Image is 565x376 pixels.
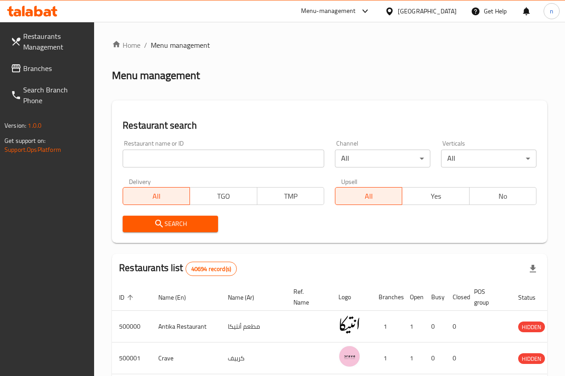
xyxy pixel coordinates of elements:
div: Total records count [186,262,237,276]
span: TMP [261,190,321,203]
span: HIDDEN [518,322,545,332]
span: TGO [194,190,253,203]
span: Name (En) [158,292,198,303]
span: All [339,190,399,203]
td: 500001 [112,343,151,374]
span: 40694 record(s) [186,265,236,273]
td: كرييف [221,343,286,374]
td: 0 [445,311,467,343]
li: / [144,40,147,50]
th: Closed [445,284,467,311]
input: Search for restaurant name or ID.. [123,150,324,167]
button: Search [123,216,218,232]
button: TMP [257,187,324,205]
button: TGO [190,187,257,205]
td: 1 [371,311,403,343]
th: Busy [424,284,445,311]
label: Delivery [129,178,151,184]
span: All [127,190,186,203]
span: Get support on: [4,135,45,146]
td: 1 [403,343,424,374]
img: Antika Restaurant [338,313,361,336]
a: Home [112,40,140,50]
span: Search Branch Phone [23,84,87,106]
span: 1.0.0 [28,120,41,131]
span: Restaurants Management [23,31,87,52]
span: Search [130,218,211,230]
a: Search Branch Phone [4,79,95,111]
span: ID [119,292,136,303]
td: Antika Restaurant [151,311,221,343]
a: Restaurants Management [4,25,95,58]
div: Menu-management [301,6,356,17]
nav: breadcrumb [112,40,547,50]
th: Branches [371,284,403,311]
div: All [441,150,536,167]
th: Logo [331,284,371,311]
span: Branches [23,63,87,74]
button: All [335,187,402,205]
div: HIDDEN [518,322,545,332]
span: n [550,6,553,16]
img: Crave [338,345,361,368]
td: 0 [445,343,467,374]
span: Version: [4,120,26,131]
button: No [469,187,536,205]
span: POS group [474,286,500,308]
h2: Restaurant search [123,119,536,132]
td: مطعم أنتيكا [221,311,286,343]
span: Menu management [151,40,210,50]
a: Branches [4,58,95,79]
h2: Restaurants list [119,261,237,276]
a: Support.OpsPlatform [4,144,61,155]
span: Status [518,292,547,303]
div: Export file [522,258,544,280]
span: No [473,190,533,203]
span: Name (Ar) [228,292,266,303]
button: All [123,187,190,205]
h2: Menu management [112,68,200,83]
span: HIDDEN [518,354,545,364]
button: Yes [402,187,469,205]
td: 0 [424,343,445,374]
div: All [335,150,430,167]
td: 500000 [112,311,151,343]
td: 1 [371,343,403,374]
span: Yes [406,190,466,203]
label: Upsell [341,178,358,184]
td: 1 [403,311,424,343]
span: Ref. Name [293,286,321,308]
th: Open [403,284,424,311]
div: [GEOGRAPHIC_DATA] [398,6,457,16]
td: 0 [424,311,445,343]
td: Crave [151,343,221,374]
